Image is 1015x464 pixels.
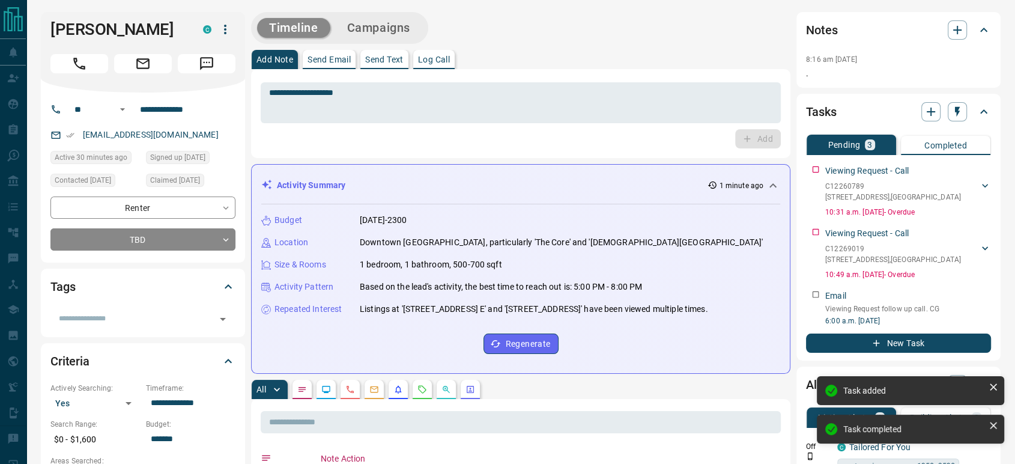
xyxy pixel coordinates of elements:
button: Campaigns [335,18,422,38]
div: Alerts [806,370,991,399]
span: Active 30 minutes ago [55,151,127,163]
div: Fri Aug 08 2025 [146,174,235,191]
p: . [806,67,991,80]
p: $0 - $1,600 [50,430,140,450]
div: Notes [806,16,991,44]
svg: Emails [369,385,379,394]
p: Downtown [GEOGRAPHIC_DATA], particularly 'The Core' and '[DEMOGRAPHIC_DATA][GEOGRAPHIC_DATA]' [360,236,763,249]
p: Log Call [418,55,450,64]
p: [STREET_ADDRESS] , [GEOGRAPHIC_DATA] [825,254,961,265]
p: Based on the lead's activity, the best time to reach out is: 5:00 PM - 8:00 PM [360,281,642,293]
a: [EMAIL_ADDRESS][DOMAIN_NAME] [83,130,219,139]
svg: Push Notification Only [806,452,814,460]
div: Activity Summary1 minute ago [261,174,780,197]
p: Send Text [365,55,404,64]
p: C12260789 [825,181,961,192]
h2: Criteria [50,352,89,371]
p: 1 minute ago [720,180,763,191]
button: Open [115,102,130,117]
p: Activity Pattern [274,281,333,293]
div: Yes [50,394,140,413]
span: Call [50,54,108,73]
div: Tue Aug 12 2025 [50,151,140,168]
h2: Tasks [806,102,836,121]
p: Pending [828,141,860,149]
span: Signed up [DATE] [150,151,205,163]
svg: Lead Browsing Activity [321,385,331,394]
p: Repeated Interest [274,303,342,316]
div: Task added [843,386,984,395]
p: [DATE]-2300 [360,214,407,227]
svg: Email Verified [66,131,74,139]
div: Sun Sep 05 2021 [146,151,235,168]
div: C12260789[STREET_ADDRESS],[GEOGRAPHIC_DATA] [825,179,991,205]
h2: Tags [50,277,75,296]
div: Task completed [843,424,984,434]
div: C12269019[STREET_ADDRESS],[GEOGRAPHIC_DATA] [825,241,991,267]
div: Renter [50,197,235,219]
svg: Listing Alerts [393,385,403,394]
p: Add Note [256,55,293,64]
span: Email [114,54,172,73]
button: Timeline [257,18,330,38]
div: Tasks [806,97,991,126]
svg: Notes [297,385,307,394]
p: 6:00 a.m. [DATE] [825,316,991,326]
p: Email [825,290,846,302]
h2: Notes [806,20,837,40]
p: C12269019 [825,243,961,254]
p: Activity Summary [277,179,345,192]
p: 8:16 am [DATE] [806,55,857,64]
p: 3 [867,141,872,149]
p: Listings at '[STREET_ADDRESS] E' and '[STREET_ADDRESS]' have been viewed multiple times. [360,303,708,316]
div: Fri Aug 08 2025 [50,174,140,191]
p: 1 bedroom, 1 bathroom, 500-700 sqft [360,258,502,271]
p: Budget: [146,419,235,430]
p: Send Email [308,55,351,64]
div: Tags [50,272,235,301]
p: [STREET_ADDRESS] , [GEOGRAPHIC_DATA] [825,192,961,203]
p: 10:31 a.m. [DATE] - Overdue [825,207,991,218]
p: Viewing Request - Call [825,227,909,240]
p: 10:49 a.m. [DATE] - Overdue [825,269,991,280]
svg: Calls [345,385,355,394]
p: Search Range: [50,419,140,430]
p: Actively Searching: [50,383,140,394]
span: Claimed [DATE] [150,174,200,186]
h1: [PERSON_NAME] [50,20,185,39]
div: Criteria [50,347,235,376]
p: Size & Rooms [274,258,326,271]
h2: Alerts [806,375,837,394]
svg: Requests [417,385,427,394]
span: Message [178,54,235,73]
p: Timeframe: [146,383,235,394]
p: Location [274,236,308,249]
svg: Opportunities [441,385,451,394]
p: Off [806,441,830,452]
button: New Task [806,334,991,353]
span: Contacted [DATE] [55,174,111,186]
svg: Agent Actions [465,385,475,394]
p: Viewing Request follow up call. CG [825,304,991,314]
button: Regenerate [483,334,559,354]
p: Budget [274,214,302,227]
button: Open [214,311,231,328]
p: All [256,385,266,394]
div: TBD [50,228,235,251]
div: condos.ca [203,25,211,34]
p: Viewing Request - Call [825,165,909,177]
p: Completed [924,141,967,150]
